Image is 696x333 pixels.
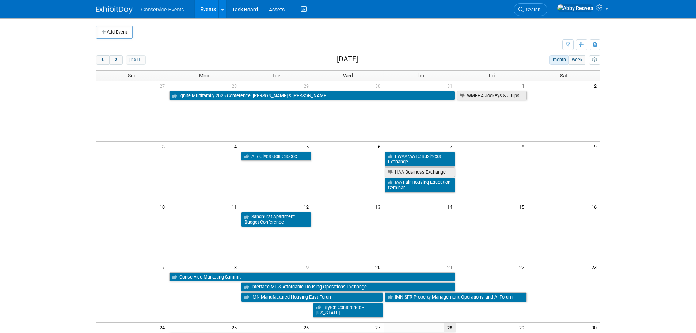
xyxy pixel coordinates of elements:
a: Interface MF & Affordable Housing Operations Exchange [241,282,455,292]
span: 25 [231,323,240,332]
span: 3 [161,142,168,151]
button: month [549,55,569,65]
span: 17 [159,262,168,272]
span: 4 [233,142,240,151]
span: 19 [303,262,312,272]
i: Personalize Calendar [592,58,597,63]
button: week [568,55,585,65]
span: Tue [272,73,280,79]
span: 26 [303,323,312,332]
button: Add Event [96,26,133,39]
span: 7 [449,142,456,151]
span: 11 [231,202,240,211]
span: 16 [591,202,600,211]
span: 20 [374,262,384,272]
span: 31 [446,81,456,90]
span: 14 [446,202,456,211]
span: 30 [591,323,600,332]
span: 29 [518,323,528,332]
img: ExhibitDay [96,6,133,14]
span: 21 [446,262,456,272]
span: 23 [591,262,600,272]
span: 28 [444,323,456,332]
span: Fri [489,73,495,79]
span: Sun [128,73,137,79]
span: 1 [521,81,528,90]
a: FWAA/AATC Business Exchange [385,152,455,167]
span: 22 [518,262,528,272]
span: 15 [518,202,528,211]
span: Wed [343,73,353,79]
span: 27 [374,323,384,332]
a: Sandhurst Apartment Budget Conference [241,212,311,227]
a: Search [514,3,547,16]
span: 28 [231,81,240,90]
button: [DATE] [126,55,145,65]
span: 30 [374,81,384,90]
span: 6 [377,142,384,151]
span: Mon [199,73,209,79]
h2: [DATE] [337,55,358,63]
span: 5 [305,142,312,151]
a: IMN Manufactured Housing East Forum [241,292,383,302]
span: 2 [593,81,600,90]
img: Abby Reaves [557,4,593,12]
span: Conservice Events [141,7,184,12]
span: Sat [560,73,568,79]
a: HAA Business Exchange [385,167,455,177]
span: 24 [159,323,168,332]
span: 10 [159,202,168,211]
button: next [109,55,123,65]
span: Search [524,7,540,12]
a: IMN SFR Property Management, Operations, and AI Forum [385,292,527,302]
a: Conservice Marketing Summit [169,272,455,282]
a: AIR Gives Golf Classic [241,152,311,161]
span: 18 [231,262,240,272]
a: IAA Fair Housing Education Seminar [385,178,455,193]
button: prev [96,55,110,65]
span: 12 [303,202,312,211]
span: 9 [593,142,600,151]
span: Thu [415,73,424,79]
span: 13 [374,202,384,211]
span: 8 [521,142,528,151]
a: WMFHA Jockeys & Julips [457,91,527,101]
a: Ignite Multifamily 2025 Conference: [PERSON_NAME] & [PERSON_NAME] [169,91,455,101]
span: 27 [159,81,168,90]
a: Bryten Conference - [US_STATE] [313,303,383,318]
button: myCustomButton [589,55,600,65]
span: 29 [303,81,312,90]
